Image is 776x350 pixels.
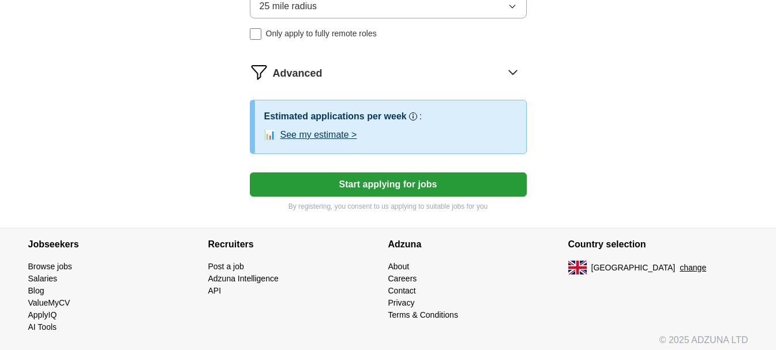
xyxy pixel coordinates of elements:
[28,298,70,307] a: ValueMyCV
[273,66,323,81] span: Advanced
[28,274,58,283] a: Salaries
[28,310,57,319] a: ApplyIQ
[264,110,407,123] h3: Estimated applications per week
[388,286,416,295] a: Contact
[28,286,44,295] a: Blog
[680,262,706,274] button: change
[208,274,279,283] a: Adzuna Intelligence
[264,128,276,142] span: 📊
[568,228,748,261] h4: Country selection
[568,261,587,274] img: UK flag
[28,262,72,271] a: Browse jobs
[208,286,222,295] a: API
[208,262,244,271] a: Post a job
[419,110,422,123] h3: :
[250,63,268,81] img: filter
[388,310,458,319] a: Terms & Conditions
[388,298,415,307] a: Privacy
[28,322,57,332] a: AI Tools
[388,262,410,271] a: About
[280,128,357,142] button: See my estimate >
[388,274,417,283] a: Careers
[266,28,377,40] span: Only apply to fully remote roles
[250,172,527,197] button: Start applying for jobs
[250,201,527,212] p: By registering, you consent to us applying to suitable jobs for you
[591,262,676,274] span: [GEOGRAPHIC_DATA]
[250,28,261,40] input: Only apply to fully remote roles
